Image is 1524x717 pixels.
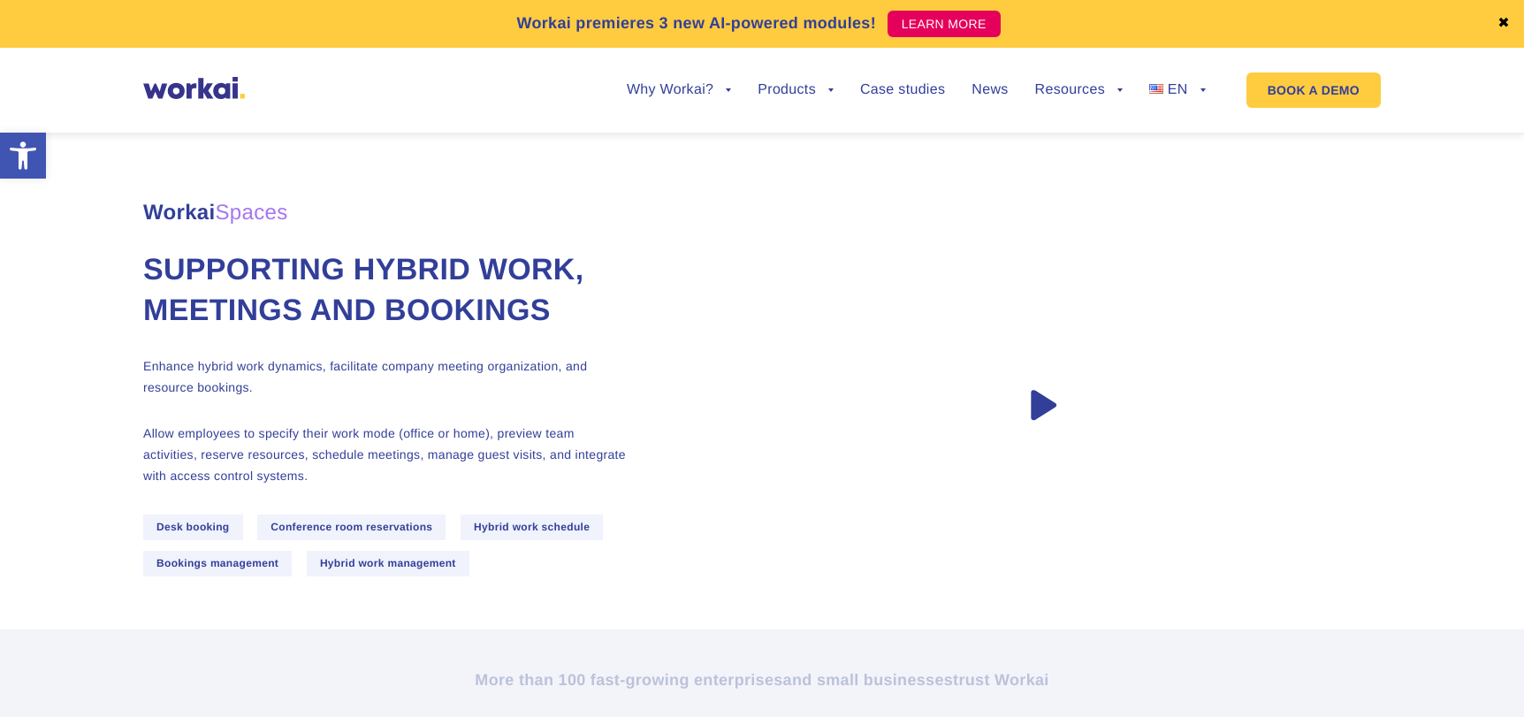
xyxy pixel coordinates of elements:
span: Bookings management [143,551,292,576]
span: Desk booking [143,515,243,540]
h1: Supporting hybrid work, meetings and bookings [143,250,629,332]
a: News [972,83,1008,97]
em: Spaces [216,201,288,225]
a: LEARN MORE [888,11,1001,37]
span: Workai [143,181,288,224]
h2: More than 100 fast-growing enterprises trust Workai [271,669,1253,690]
a: Case studies [860,83,945,97]
a: Products [758,83,834,97]
p: Workai premieres 3 new AI-powered modules! [516,11,876,35]
span: EN [1168,82,1188,97]
span: Conference room reservations [257,515,446,540]
a: Why Workai? [627,83,731,97]
a: Resources [1035,83,1123,97]
i: and small businesses [783,671,953,689]
a: ✖ [1497,17,1510,31]
span: Hybrid work schedule [461,515,603,540]
p: Enhance hybrid work dynamics, facilitate company meeting organization, and resource bookings. [143,355,629,398]
a: BOOK A DEMO [1246,72,1381,108]
p: Allow employees to specify their work mode (office or home), preview team activities, reserve res... [143,423,629,486]
span: Hybrid work management [307,551,469,576]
